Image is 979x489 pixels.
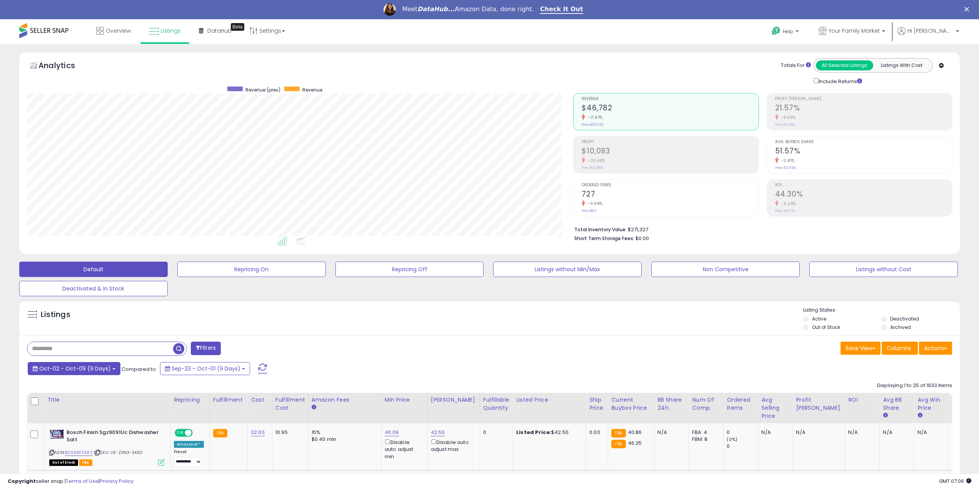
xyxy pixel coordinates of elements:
div: Profit [PERSON_NAME] [796,396,842,412]
div: ROI [848,396,876,404]
button: Default [19,262,168,277]
button: Filters [191,342,221,355]
div: 0 [727,429,758,436]
div: N/A [761,429,787,436]
span: Avg. Buybox Share [775,140,952,144]
a: 40.09 [385,429,399,436]
small: -2.81% [779,158,795,164]
span: Overview [106,27,131,35]
div: Displaying 1 to 25 of 1933 items [877,382,952,389]
h2: 51.57% [775,147,952,157]
div: Amazon AI * [174,441,204,448]
div: Fulfillable Quantity [483,396,510,412]
a: Help [766,20,806,44]
div: N/A [848,429,874,436]
a: DataHub [193,19,237,42]
div: Include Returns [808,77,871,85]
span: 2025-10-9 07:06 GMT [939,477,971,485]
span: Revenue [302,87,322,93]
button: Oct-02 - Oct-09 (9 Days) [28,362,120,375]
button: Repricing On [177,262,326,277]
button: Listings without Cost [809,262,958,277]
div: 0 [727,443,758,450]
div: Close [964,7,972,12]
div: Ordered Items [727,396,755,412]
div: seller snap | | [8,478,133,485]
button: Listings With Cost [873,60,930,70]
div: Fulfillment Cost [275,396,305,412]
div: N/A [883,429,908,436]
div: Disable auto adjust max [431,438,474,453]
h5: Listings [41,309,70,320]
div: Ship Price [589,396,605,412]
span: Columns [887,344,911,352]
label: Active [812,315,826,322]
h5: Analytics [38,60,90,73]
button: Actions [919,342,952,355]
span: Oct-02 - Oct-09 (9 Days) [39,365,111,372]
div: Current Buybox Price [611,396,651,412]
small: -5.28% [779,201,796,207]
h2: 21.57% [775,103,952,114]
span: Sep-23 - Oct-01 (9 Days) [172,365,240,372]
h2: 727 [582,190,758,200]
div: Totals For [781,62,811,69]
small: Avg BB Share. [883,412,887,419]
b: Bosch Finish Sgz9091Uc Dishwasher Salt [67,429,160,445]
span: Profit [582,140,758,144]
div: FBA: 4 [692,429,717,436]
b: Total Inventory Value: [574,226,627,233]
span: 40.86 [628,429,642,436]
div: $0.40 min [312,436,375,443]
span: | SKU: UE-ZXN3-3KKD [94,449,142,456]
small: Prev: $57,032 [582,122,604,127]
small: FBA [611,440,625,448]
li: $271,327 [574,224,946,234]
span: OFF [192,430,204,436]
label: Out of Stock [812,324,840,330]
span: Revenue (prev) [245,87,280,93]
small: Amazon Fees. [312,404,316,411]
a: B00K8FS5R2 [65,449,93,456]
span: $0.00 [635,235,649,242]
span: FBA [79,459,92,466]
div: 0.00 [589,429,602,436]
div: Tooltip anchor [231,23,244,31]
a: Hi [PERSON_NAME] [897,27,959,44]
div: Amazon Fees [312,396,378,404]
small: (0%) [727,436,737,442]
button: Save View [841,342,881,355]
div: Listed Price [516,396,583,404]
span: DataHub [207,27,232,35]
button: Listings without Min/Max [493,262,642,277]
a: 42.50 [431,429,445,436]
div: 0 [483,429,507,436]
span: Your Family Market [829,27,880,35]
h2: $10,093 [582,147,758,157]
button: Columns [882,342,918,355]
a: Terms of Use [66,477,98,485]
button: Deactivated & In Stock [19,281,168,296]
span: Listings [161,27,181,35]
span: Revenue [582,97,758,101]
span: Ordered Items [582,183,758,187]
small: Prev: $12,689 [582,165,603,170]
div: Avg BB Share [883,396,911,412]
div: N/A [657,429,683,436]
small: -17.97% [585,115,603,120]
small: Prev: 826 [582,209,596,213]
div: BB Share 24h. [657,396,685,412]
h2: $46,782 [582,103,758,114]
i: DataHub... [417,5,455,13]
img: 51t334zfllL._SL40_.jpg [49,429,65,439]
div: Meet Amazon Data, done right. [402,5,534,13]
p: Listing States: [803,307,960,314]
span: ON [175,430,185,436]
a: 32.00 [251,429,265,436]
label: Deactivated [890,315,919,322]
span: Compared to: [122,365,157,373]
div: Disable auto adjust min [385,438,422,460]
div: Repricing [174,396,207,404]
b: Short Term Storage Fees: [574,235,634,242]
a: Your Family Market [813,19,891,44]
